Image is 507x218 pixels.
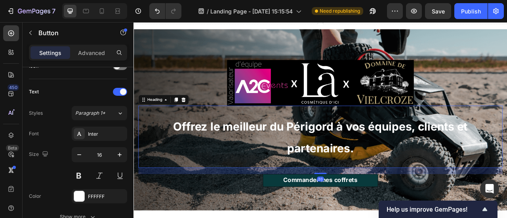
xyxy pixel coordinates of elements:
[6,145,19,151] div: Beta
[191,196,285,205] strong: Commander mes coffrets
[29,193,41,200] div: Color
[50,124,425,169] strong: Offrez le meilleur du Périgord à vos équipes, clients et partenaires.
[133,22,507,218] iframe: Design area
[480,179,499,198] div: Open Intercom Messenger
[39,49,61,57] p: Settings
[88,193,125,200] div: FFFFFF
[432,8,445,15] span: Save
[454,3,488,19] button: Publish
[75,110,105,117] span: Paragraph 1*
[3,3,59,19] button: 7
[320,8,360,15] span: Need republishing
[38,28,106,38] p: Button
[387,206,480,213] span: Help us improve GemPages!
[78,49,105,57] p: Advanced
[16,95,38,102] div: Heading
[88,131,125,138] div: Inter
[8,84,19,91] div: 450
[164,193,311,209] button: <p><span style="background-color:rgba(9,58,60,0.77);font-size:19px;"><strong>Commander mes&nbsp;c...
[149,3,181,19] div: Undo/Redo
[29,88,39,95] div: Text
[425,3,451,19] button: Save
[207,7,209,15] span: /
[387,205,490,214] button: Show survey - Help us improve GemPages!
[72,106,127,120] button: Paragraph 1*
[461,7,481,15] div: Publish
[233,196,242,203] div: 20
[29,110,43,117] div: Styles
[210,7,293,15] span: Landing Page - [DATE] 15:15:54
[52,6,55,16] p: 7
[29,149,50,160] div: Size
[29,130,39,137] div: Font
